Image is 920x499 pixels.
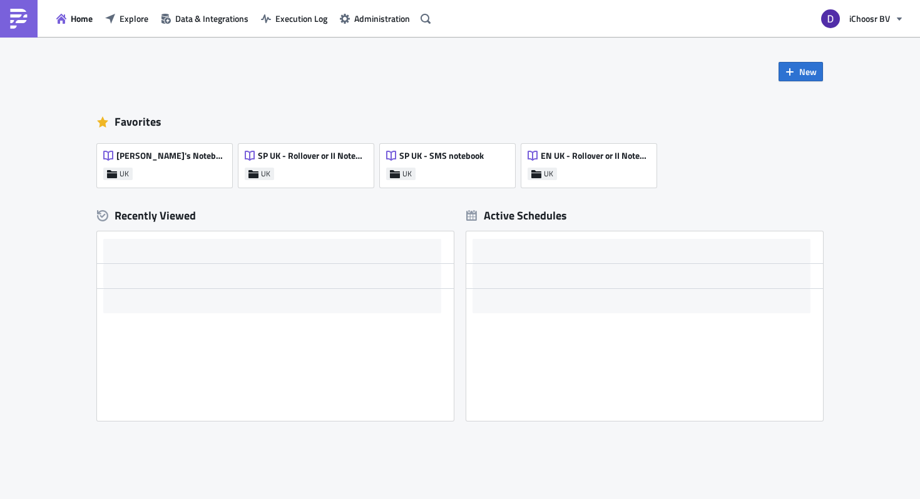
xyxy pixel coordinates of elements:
span: UK [544,169,553,179]
button: New [779,62,823,81]
span: UK [120,169,129,179]
button: Explore [99,9,155,28]
img: PushMetrics [9,9,29,29]
button: iChoosr BV [814,5,911,33]
div: Active Schedules [466,208,567,223]
span: New [799,65,817,78]
button: Administration [334,9,416,28]
a: SP UK - Rollover or II NotebookUK [238,138,380,188]
button: Execution Log [255,9,334,28]
span: Data & Integrations [175,12,248,25]
span: Explore [120,12,148,25]
span: Home [71,12,93,25]
span: iChoosr BV [849,12,890,25]
span: SP UK - SMS notebook [399,150,484,161]
a: EN UK - Rollover or II NotebookUK [521,138,663,188]
button: Data & Integrations [155,9,255,28]
div: Favorites [97,113,823,131]
div: Recently Viewed [97,206,454,225]
span: UK [402,169,412,179]
span: [PERSON_NAME]'s Notebook [116,150,225,161]
img: Avatar [820,8,841,29]
a: SP UK - SMS notebookUK [380,138,521,188]
span: Administration [354,12,410,25]
span: SP UK - Rollover or II Notebook [258,150,367,161]
a: [PERSON_NAME]'s NotebookUK [97,138,238,188]
span: Execution Log [275,12,327,25]
span: EN UK - Rollover or II Notebook [541,150,650,161]
span: UK [261,169,270,179]
button: Home [50,9,99,28]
